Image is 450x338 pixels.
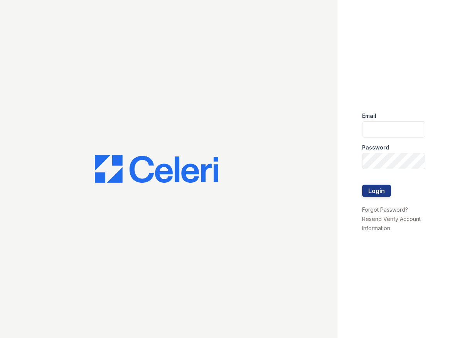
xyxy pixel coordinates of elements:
[95,155,218,183] img: CE_Logo_Blue-a8612792a0a2168367f1c8372b55b34899dd931a85d93a1a3d3e32e68fde9ad4.png
[362,185,391,197] button: Login
[362,144,389,151] label: Password
[362,216,421,231] a: Resend Verify Account Information
[362,206,408,213] a: Forgot Password?
[362,112,376,120] label: Email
